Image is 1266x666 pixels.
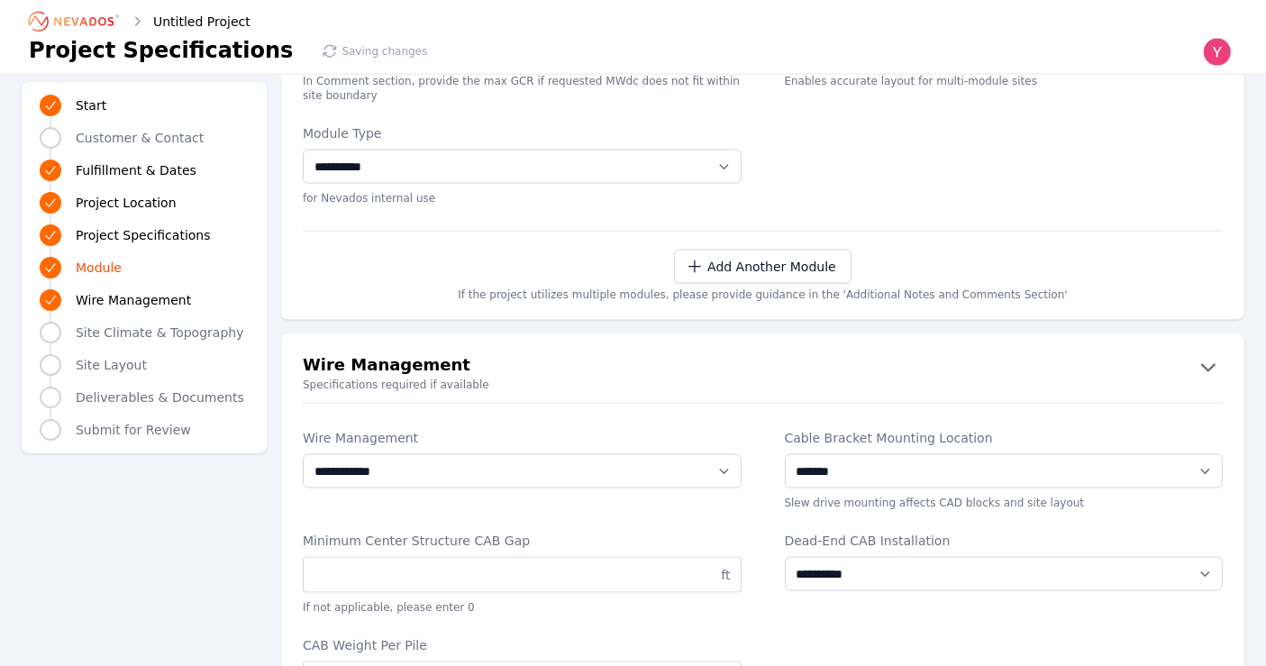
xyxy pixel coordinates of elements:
[281,378,1244,392] small: Specifications required if available
[303,124,742,142] label: Module Type
[785,74,1224,88] p: Enables accurate layout for multi-module sites
[76,291,191,309] span: Wire Management
[785,429,1224,447] label: Cable Bracket Mounting Location
[303,600,742,615] p: If not applicable, please enter 0
[76,96,106,114] span: Start
[303,74,742,103] p: In Comment section, provide the max GCR if requested MWdc does not fit within site boundary
[342,44,427,59] span: Saving changes
[76,259,122,277] span: Module
[128,13,250,31] div: Untitled Project
[674,250,852,284] button: Add Another Module
[303,352,470,381] h2: Wire Management
[29,7,250,36] nav: Breadcrumb
[1203,38,1232,67] img: Yoni Bennett
[458,284,1067,302] p: If the project utilizes multiple modules, please provide guidance in the 'Additional Notes and Co...
[40,93,249,442] nav: Progress
[785,496,1224,510] p: Slew drive mounting affects CAD blocks and site layout
[29,36,293,65] h1: Project Specifications
[76,356,147,374] span: Site Layout
[303,636,742,654] label: CAB Weight Per Pile
[76,194,177,212] span: Project Location
[303,429,742,447] label: Wire Management
[281,352,1244,381] button: Wire Management
[303,532,742,550] label: Minimum Center Structure CAB Gap
[76,421,191,439] span: Submit for Review
[76,226,211,244] span: Project Specifications
[76,388,244,406] span: Deliverables & Documents
[785,532,1224,550] label: Dead-End CAB Installation
[303,191,742,205] p: for Nevados internal use
[76,129,204,147] span: Customer & Contact
[76,324,243,342] span: Site Climate & Topography
[76,161,196,179] span: Fulfillment & Dates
